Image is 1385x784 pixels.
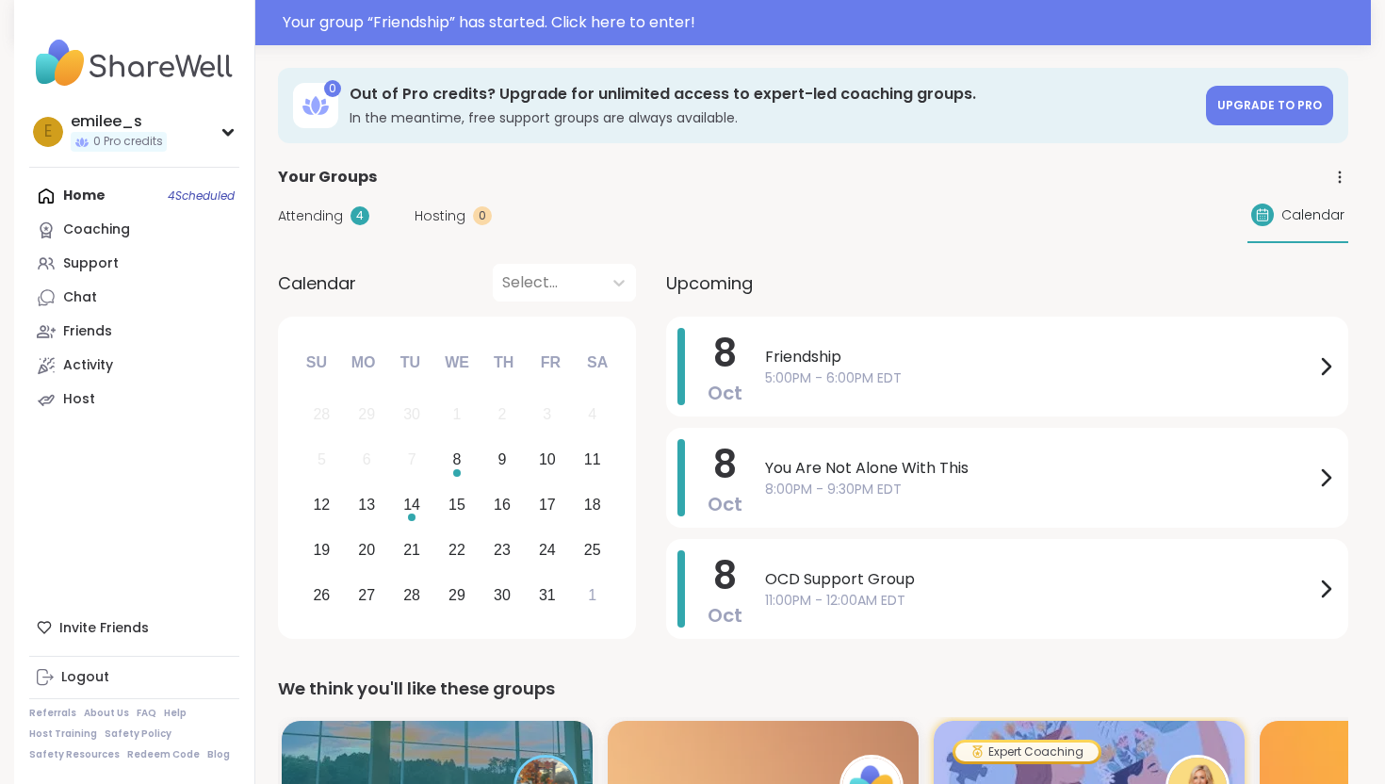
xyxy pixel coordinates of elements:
[437,485,478,526] div: Choose Wednesday, October 15th, 2025
[29,213,239,247] a: Coaching
[713,438,737,491] span: 8
[358,537,375,563] div: 20
[105,727,171,741] a: Safety Policy
[453,401,462,427] div: 1
[350,84,1195,105] h3: Out of Pro credits? Upgrade for unlimited access to expert-led coaching groups.
[482,395,523,435] div: Not available Thursday, October 2nd, 2025
[363,447,371,472] div: 6
[1217,97,1322,113] span: Upgrade to Pro
[313,582,330,608] div: 26
[765,457,1314,480] span: You Are Not Alone With This
[389,342,431,384] div: Tu
[448,537,465,563] div: 22
[448,582,465,608] div: 29
[207,748,230,761] a: Blog
[527,440,567,481] div: Choose Friday, October 10th, 2025
[29,661,239,694] a: Logout
[437,440,478,481] div: Choose Wednesday, October 8th, 2025
[482,440,523,481] div: Choose Thursday, October 9th, 2025
[527,485,567,526] div: Choose Friday, October 17th, 2025
[482,575,523,615] div: Choose Thursday, October 30th, 2025
[358,492,375,517] div: 13
[482,530,523,570] div: Choose Thursday, October 23rd, 2025
[283,11,1360,34] div: Your group “ Friendship ” has started. Click here to enter!
[324,80,341,97] div: 0
[588,582,596,608] div: 1
[584,537,601,563] div: 25
[61,668,109,687] div: Logout
[588,401,596,427] div: 4
[392,575,432,615] div: Choose Tuesday, October 28th, 2025
[403,492,420,517] div: 14
[350,108,1195,127] h3: In the meantime, free support groups are always available.
[350,206,369,225] div: 4
[299,392,614,617] div: month 2025-10
[164,707,187,720] a: Help
[708,491,742,517] span: Oct
[403,401,420,427] div: 30
[437,575,478,615] div: Choose Wednesday, October 29th, 2025
[708,380,742,406] span: Oct
[301,485,342,526] div: Choose Sunday, October 12th, 2025
[347,485,387,526] div: Choose Monday, October 13th, 2025
[301,575,342,615] div: Choose Sunday, October 26th, 2025
[539,492,556,517] div: 17
[572,395,612,435] div: Not available Saturday, October 4th, 2025
[63,288,97,307] div: Chat
[527,395,567,435] div: Not available Friday, October 3rd, 2025
[342,342,383,384] div: Mo
[29,707,76,720] a: Referrals
[29,281,239,315] a: Chat
[765,591,1314,611] span: 11:00PM - 12:00AM EDT
[358,401,375,427] div: 29
[318,447,326,472] div: 5
[313,492,330,517] div: 12
[436,342,478,384] div: We
[84,707,129,720] a: About Us
[415,206,465,226] span: Hosting
[765,368,1314,388] span: 5:00PM - 6:00PM EDT
[347,395,387,435] div: Not available Monday, September 29th, 2025
[584,447,601,472] div: 11
[539,537,556,563] div: 24
[713,549,737,602] span: 8
[530,342,571,384] div: Fr
[358,582,375,608] div: 27
[347,530,387,570] div: Choose Monday, October 20th, 2025
[278,206,343,226] span: Attending
[301,395,342,435] div: Not available Sunday, September 28th, 2025
[527,530,567,570] div: Choose Friday, October 24th, 2025
[29,315,239,349] a: Friends
[403,537,420,563] div: 21
[666,270,753,296] span: Upcoming
[392,530,432,570] div: Choose Tuesday, October 21st, 2025
[497,401,506,427] div: 2
[473,206,492,225] div: 0
[543,401,551,427] div: 3
[71,111,167,132] div: emilee_s
[392,485,432,526] div: Choose Tuesday, October 14th, 2025
[313,537,330,563] div: 19
[408,447,416,472] div: 7
[572,575,612,615] div: Choose Saturday, November 1st, 2025
[137,707,156,720] a: FAQ
[392,395,432,435] div: Not available Tuesday, September 30th, 2025
[494,492,511,517] div: 16
[93,134,163,150] span: 0 Pro credits
[29,611,239,645] div: Invite Friends
[572,485,612,526] div: Choose Saturday, October 18th, 2025
[448,492,465,517] div: 15
[29,383,239,416] a: Host
[392,440,432,481] div: Not available Tuesday, October 7th, 2025
[63,220,130,239] div: Coaching
[483,342,525,384] div: Th
[497,447,506,472] div: 9
[437,395,478,435] div: Not available Wednesday, October 1st, 2025
[278,270,356,296] span: Calendar
[301,440,342,481] div: Not available Sunday, October 5th, 2025
[301,530,342,570] div: Choose Sunday, October 19th, 2025
[296,342,337,384] div: Su
[765,480,1314,499] span: 8:00PM - 9:30PM EDT
[278,676,1348,702] div: We think you'll like these groups
[482,485,523,526] div: Choose Thursday, October 16th, 2025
